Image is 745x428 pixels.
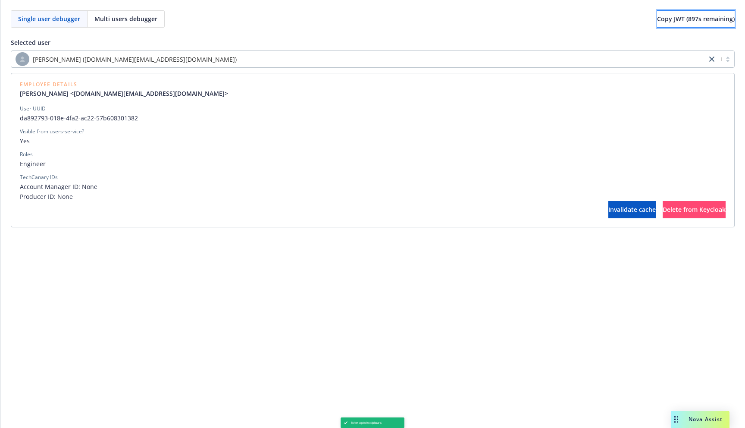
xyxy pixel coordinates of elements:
[20,82,235,87] span: Employee Details
[351,421,382,425] span: Token copied to clipboard.
[20,128,84,135] div: Visible from users-service?
[689,415,723,423] span: Nova Assist
[20,173,58,181] div: TechCanary IDs
[608,201,656,218] button: Invalidate cache
[707,54,717,64] a: close
[20,136,726,145] span: Yes
[16,52,702,66] span: [PERSON_NAME] ([DOMAIN_NAME][EMAIL_ADDRESS][DOMAIN_NAME])
[20,113,726,123] span: da892793-018e-4fa2-ac22-57b608301382
[657,15,735,23] span: Copy JWT ( 897 s remaining)
[671,411,682,428] div: Drag to move
[20,105,46,113] div: User UUID
[94,14,157,23] span: Multi users debugger
[663,205,726,214] span: Delete from Keycloak
[18,14,80,23] span: Single user debugger
[20,151,33,158] div: Roles
[663,201,726,218] button: Delete from Keycloak
[20,89,235,98] a: [PERSON_NAME] <[DOMAIN_NAME][EMAIL_ADDRESS][DOMAIN_NAME]>
[20,182,726,191] span: Account Manager ID: None
[20,159,726,168] span: Engineer
[20,192,726,201] span: Producer ID: None
[671,411,729,428] button: Nova Assist
[33,55,237,64] span: [PERSON_NAME] ([DOMAIN_NAME][EMAIL_ADDRESS][DOMAIN_NAME])
[608,205,656,214] span: Invalidate cache
[11,38,50,47] span: Selected user
[657,10,735,28] button: Copy JWT (897s remaining)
